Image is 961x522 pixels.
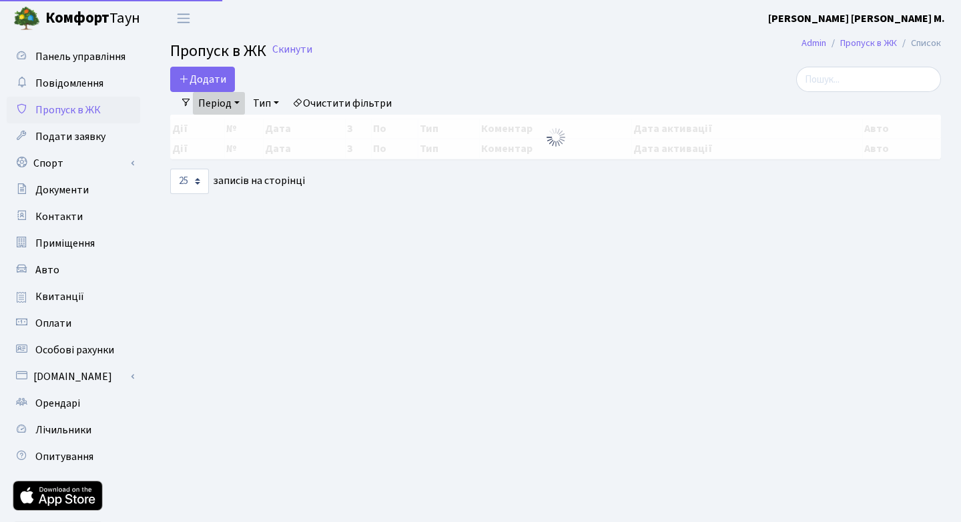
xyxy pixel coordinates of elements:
a: Орендарі [7,390,140,417]
a: Повідомлення [7,70,140,97]
a: Опитування [7,443,140,470]
span: Додати [179,72,226,87]
span: Лічильники [35,423,91,437]
img: Обробка... [545,127,567,148]
span: Оплати [35,316,71,331]
span: Документи [35,183,89,197]
a: Лічильники [7,417,140,443]
a: Період [193,92,245,115]
span: Пропуск в ЖК [35,103,101,117]
a: Квитанції [7,283,140,310]
a: [DOMAIN_NAME] [7,363,140,390]
input: Пошук... [796,67,941,92]
nav: breadcrumb [781,29,961,57]
img: logo.png [13,5,40,32]
select: записів на сторінці [170,169,209,194]
a: Admin [802,36,826,50]
a: Спорт [7,150,140,177]
a: Контакти [7,203,140,230]
a: Авто [7,257,140,283]
a: Особові рахунки [7,337,140,363]
b: Комфорт [45,7,109,29]
a: Скинути [272,43,312,56]
span: Орендарі [35,396,80,411]
button: Переключити навігацію [167,7,200,29]
span: Таун [45,7,140,30]
span: Повідомлення [35,76,103,91]
a: Очистити фільтри [287,92,397,115]
span: Пропуск в ЖК [170,39,266,63]
span: Панель управління [35,49,125,64]
a: Документи [7,177,140,203]
span: Приміщення [35,236,95,251]
a: Подати заявку [7,123,140,150]
a: [PERSON_NAME] [PERSON_NAME] М. [768,11,945,27]
span: Контакти [35,209,83,224]
span: Авто [35,263,59,277]
a: Тип [248,92,284,115]
b: [PERSON_NAME] [PERSON_NAME] М. [768,11,945,26]
a: Оплати [7,310,140,337]
li: Список [897,36,941,51]
span: Подати заявку [35,129,105,144]
label: записів на сторінці [170,169,305,194]
a: Панель управління [7,43,140,70]
span: Квитанції [35,289,84,304]
span: Особові рахунки [35,343,114,357]
span: Опитування [35,449,93,464]
a: Приміщення [7,230,140,257]
a: Додати [170,67,235,92]
a: Пропуск в ЖК [7,97,140,123]
a: Пропуск в ЖК [840,36,897,50]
